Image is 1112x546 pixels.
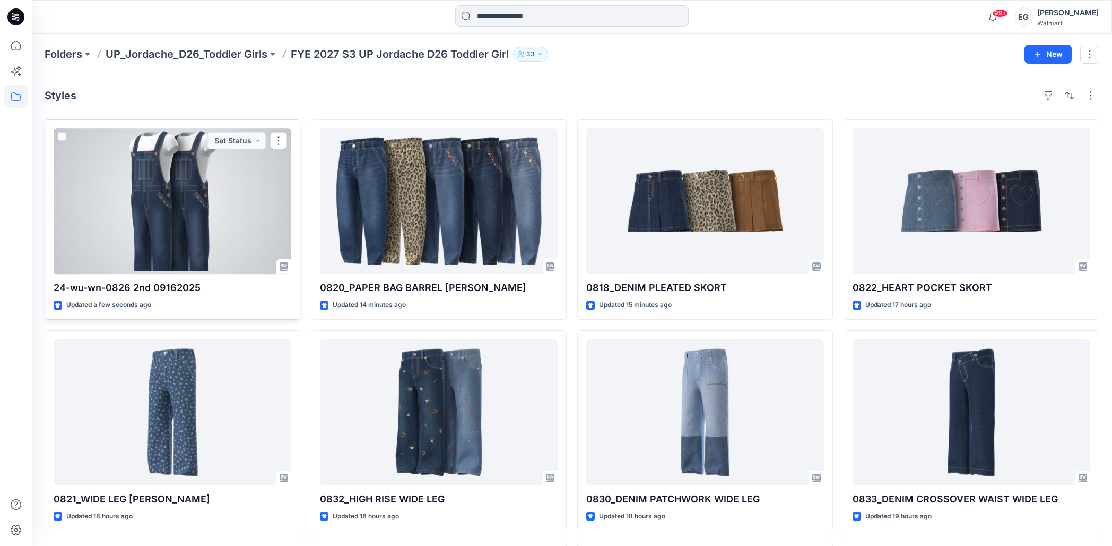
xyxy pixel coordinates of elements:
[853,339,1090,485] a: 0833_DENIM CROSSOVER WAIST WIDE LEG
[599,300,672,311] p: Updated 15 minutes ago
[853,280,1090,295] p: 0822_HEART POCKET SKORT
[586,128,824,274] a: 0818_DENIM PLEATED SKORT
[54,492,291,507] p: 0821_WIDE LEG [PERSON_NAME]
[320,280,558,295] p: 0820_PAPER BAG BARREL [PERSON_NAME]
[599,511,665,522] p: Updated 18 hours ago
[320,128,558,274] a: 0820_PAPER BAG BARREL JEAN
[333,300,406,311] p: Updated 14 minutes ago
[320,339,558,485] a: 0832_HIGH RISE WIDE LEG
[54,128,291,274] a: 24-wu-wn-0826 2nd 09162025
[54,280,291,295] p: 24-wu-wn-0826 2nd 09162025
[1037,6,1099,19] div: [PERSON_NAME]
[333,511,399,522] p: Updated 18 hours ago
[291,47,509,62] p: FYE 2027 S3 UP Jordache D26 Toddler Girl
[992,9,1008,18] span: 99+
[513,47,548,62] button: 33
[586,280,824,295] p: 0818_DENIM PLEATED SKORT
[66,300,151,311] p: Updated a few seconds ago
[586,492,824,507] p: 0830_DENIM PATCHWORK WIDE LEG
[66,511,133,522] p: Updated 18 hours ago
[853,492,1090,507] p: 0833_DENIM CROSSOVER WAIST WIDE LEG
[865,511,932,522] p: Updated 19 hours ago
[1014,7,1033,27] div: EG
[45,89,76,102] h4: Styles
[1037,19,1099,27] div: Walmart
[320,492,558,507] p: 0832_HIGH RISE WIDE LEG
[106,47,267,62] a: UP_Jordache_D26_Toddler Girls
[853,128,1090,274] a: 0822_HEART POCKET SKORT
[45,47,82,62] a: Folders
[865,300,931,311] p: Updated 17 hours ago
[586,339,824,485] a: 0830_DENIM PATCHWORK WIDE LEG
[1024,45,1072,64] button: New
[54,339,291,485] a: 0821_WIDE LEG JEAN
[526,48,535,60] p: 33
